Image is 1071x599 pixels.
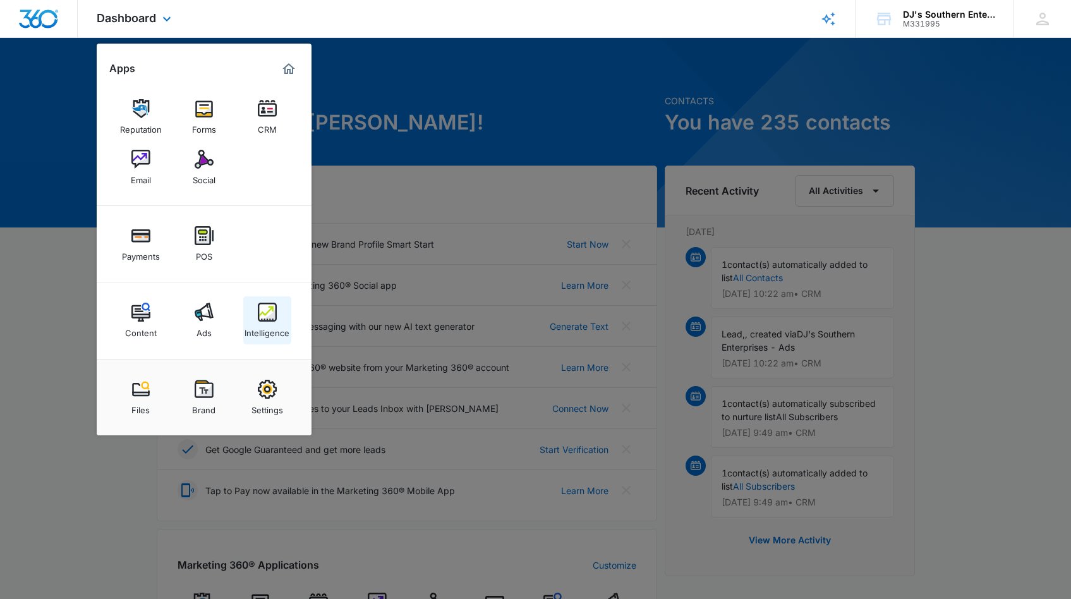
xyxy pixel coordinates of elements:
[193,169,215,185] div: Social
[180,143,228,191] a: Social
[125,322,157,338] div: Content
[192,399,215,415] div: Brand
[192,118,216,135] div: Forms
[122,245,160,262] div: Payments
[251,399,283,415] div: Settings
[196,245,212,262] div: POS
[109,63,135,75] h2: Apps
[245,322,289,338] div: Intelligence
[117,220,165,268] a: Payments
[243,93,291,141] a: CRM
[180,296,228,344] a: Ads
[97,11,156,25] span: Dashboard
[131,399,150,415] div: Files
[197,322,212,338] div: Ads
[903,20,995,28] div: account id
[180,373,228,421] a: Brand
[243,296,291,344] a: Intelligence
[180,93,228,141] a: Forms
[117,143,165,191] a: Email
[117,93,165,141] a: Reputation
[279,59,299,79] a: Marketing 360® Dashboard
[243,373,291,421] a: Settings
[131,169,151,185] div: Email
[180,220,228,268] a: POS
[117,373,165,421] a: Files
[120,118,162,135] div: Reputation
[258,118,277,135] div: CRM
[117,296,165,344] a: Content
[903,9,995,20] div: account name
